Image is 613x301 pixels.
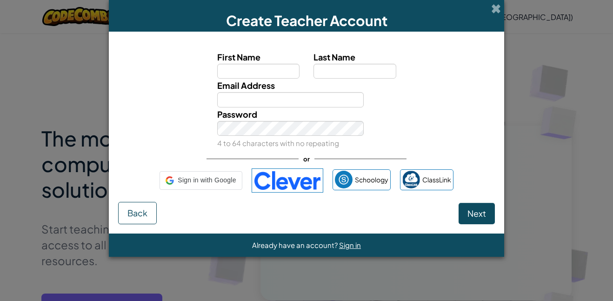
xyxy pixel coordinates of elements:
span: Last Name [313,52,355,62]
img: clever-logo-blue.png [252,168,323,193]
div: Sign in with Google [160,171,242,190]
span: Sign in with Google [178,174,236,187]
button: Back [118,202,157,224]
small: 4 to 64 characters with no repeating [217,139,339,147]
span: Already have an account? [252,241,339,249]
span: ClassLink [422,173,451,187]
img: schoology.png [335,171,353,188]
span: Email Address [217,80,275,91]
span: First Name [217,52,260,62]
img: classlink-logo-small.png [402,171,420,188]
span: Back [127,207,147,218]
span: Next [467,208,486,219]
span: Password [217,109,257,120]
span: Create Teacher Account [226,12,387,29]
span: or [299,152,314,166]
a: Sign in [339,241,361,249]
button: Next [459,203,495,224]
span: Schoology [355,173,388,187]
